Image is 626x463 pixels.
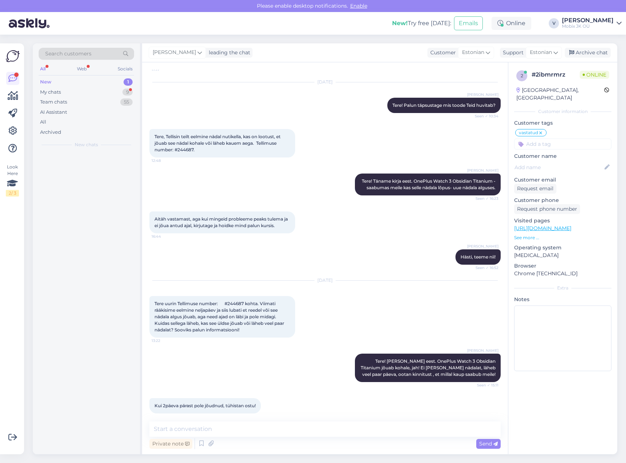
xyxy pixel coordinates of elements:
div: All [39,64,47,74]
span: Seen ✓ 10:34 [471,113,498,119]
span: Search customers [45,50,91,58]
div: [PERSON_NAME] [562,17,614,23]
span: [PERSON_NAME] [153,48,196,57]
div: Extra [514,285,611,291]
div: Request email [514,184,556,194]
p: Customer name [514,152,611,160]
div: Support [500,49,524,57]
span: Online [580,71,609,79]
span: vastatud [519,131,538,135]
p: Operating system [514,244,611,252]
div: Customer information [514,108,611,115]
span: Seen ✓ 16:23 [471,196,498,201]
div: 9 [122,89,133,96]
div: [DATE] [149,79,501,85]
div: leading the chat [206,49,250,57]
span: [PERSON_NAME] [467,244,498,249]
span: Enable [348,3,369,9]
div: 2 / 3 [6,190,19,197]
p: Customer email [514,176,611,184]
span: New chats [75,141,98,148]
div: V [549,18,559,28]
button: Emails [454,16,483,30]
p: Browser [514,262,611,270]
span: 13:22 [152,338,179,343]
input: Add name [515,163,603,171]
span: Seen ✓ 15:11 [471,382,498,388]
div: Customer [427,49,456,57]
span: 12:48 [152,158,179,163]
p: Customer phone [514,197,611,204]
div: Archive chat [565,48,611,58]
a: [URL][DOMAIN_NAME] [514,225,571,231]
p: See more ... [514,234,611,241]
div: New [40,78,51,86]
div: All [40,118,46,126]
div: Try free [DATE]: [392,19,451,28]
span: Tere! Palun täpsustage mis toode Teid huvitab? [392,102,496,108]
span: Estonian [462,48,484,57]
div: Socials [116,64,134,74]
span: Aitäh vastamast, aga kui mingeid probleeme peaks tulema ja ei jõua antud ajal, kirjutage ja hoidk... [154,216,289,228]
div: Online [492,17,531,30]
span: Tere! Täname kirja eest. OnePlus Watch 3 Obsidian Titanium - saabumas meile kas selle nädala lõpu... [362,178,497,190]
div: Archived [40,129,61,136]
div: 55 [120,98,133,106]
div: 1 [124,78,133,86]
span: 16:44 [152,234,179,239]
span: Kui 2päeva pärast pole jõudnud, tühistan ostu! [154,403,256,408]
p: [MEDICAL_DATA] [514,252,611,259]
div: # 2ibmrmrz [532,70,580,79]
div: Private note [149,439,192,449]
p: Visited pages [514,217,611,225]
p: Customer tags [514,119,611,127]
b: New! [392,20,408,27]
span: 17:17 [152,67,179,72]
div: AI Assistant [40,109,67,116]
div: [GEOGRAPHIC_DATA], [GEOGRAPHIC_DATA] [516,86,604,102]
input: Add a tag [514,139,611,149]
p: Notes [514,296,611,303]
p: Chrome [TECHNICAL_ID] [514,270,611,277]
span: Tere! [PERSON_NAME] eest. OnePlus Watch 3 Obsidian Titanium jõuab kohale, jah! Ei [PERSON_NAME] n... [361,358,497,377]
div: Team chats [40,98,67,106]
span: 16:35 [152,414,179,419]
span: 2 [521,73,523,78]
div: Mobix JK OÜ [562,23,614,29]
span: [PERSON_NAME] [467,92,498,97]
span: [PERSON_NAME] [467,168,498,173]
span: [PERSON_NAME] [467,348,498,353]
div: My chats [40,89,61,96]
div: Request phone number [514,204,580,214]
span: Estonian [530,48,552,57]
div: [DATE] [149,277,501,284]
div: Look Here [6,164,19,197]
span: Tere uurin Tellimuse number: #244687 kohta. Viimati rääkisime eelmine neljapäev ja siis lubati et... [154,301,285,332]
img: Askly Logo [6,49,20,63]
a: [PERSON_NAME]Mobix JK OÜ [562,17,622,29]
span: Seen ✓ 16:52 [471,265,498,271]
span: Hästi, teeme nii! [461,254,496,260]
div: Web [75,64,88,74]
span: Send [479,440,498,447]
span: Tere, Tellisin teilt eelmine nädal nutikella, kas on lootust, et jõuab see nädal kohale või läheb... [154,134,282,152]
